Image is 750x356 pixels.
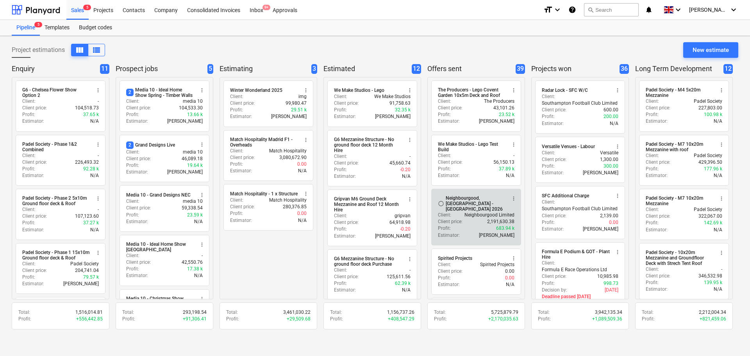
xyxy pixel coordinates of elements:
div: G6 - Chelsea Flower Show Option 2 [22,87,90,98]
p: Client : [438,212,451,218]
p: Profit : [22,220,35,226]
span: [PERSON_NAME] [689,7,728,13]
p: Client price : [438,159,462,166]
p: 0.00 [297,161,307,168]
p: Client price : [22,105,47,111]
p: 91,758.63 [389,100,411,107]
span: View as columns [92,45,101,55]
span: more_vert [511,195,517,202]
p: Estimator : [126,272,148,279]
p: img [298,93,307,100]
p: Estimator : [126,218,148,225]
span: more_vert [511,141,517,148]
div: Versatile Venues - Labour [542,143,595,150]
p: Client : [542,93,555,100]
p: Profit : [438,225,451,232]
p: - [721,266,722,273]
span: more_vert [303,137,309,143]
p: Client price : [646,273,670,279]
p: - [513,152,514,159]
div: Media 10 - Ideal Home Show Spring - Timber Walls [126,87,194,98]
p: Padel Society [70,261,99,267]
p: Estimator : [22,118,44,125]
span: more_vert [199,141,205,148]
i: keyboard_arrow_down [729,5,738,14]
p: 19.64 k [187,162,203,169]
div: Radar Lock - SFC W/C [542,87,588,93]
p: Client price : [230,100,255,107]
span: more_vert [718,250,725,256]
p: Client : [646,152,659,159]
p: - [409,267,411,274]
p: Client price : [542,156,566,163]
span: View as columns [75,45,84,55]
p: - [98,152,99,159]
p: 280,376.85 [283,204,307,210]
div: SFC Additional Charge [542,193,589,199]
span: more_vert [95,250,101,256]
span: 11 [100,64,109,74]
p: Client price : [542,213,566,219]
p: 600.00 [604,107,618,113]
p: Estimator : [22,227,44,233]
i: Knowledge base [568,5,576,14]
span: more_vert [303,191,309,197]
p: N/A [714,118,722,125]
p: We Make Studios [374,93,411,100]
p: Profit : [22,166,35,172]
p: 104,518.73 [75,105,99,111]
p: 37.89 k [499,166,514,172]
p: Client price : [542,273,566,280]
p: Estimator : [438,232,460,239]
p: Client : [542,150,555,156]
i: format_size [543,5,553,14]
p: 99,980.47 [286,100,307,107]
p: 37.27 k [83,220,99,226]
p: Estimator : [126,118,148,125]
p: - [409,153,411,160]
p: Profit : [542,219,555,226]
p: Offers sent [427,64,512,74]
p: media 10 [183,149,203,156]
span: more_vert [614,143,621,150]
p: Client : [230,93,243,100]
p: Client price : [542,107,566,113]
p: Profit : [126,162,139,169]
i: keyboard_arrow_down [673,5,683,14]
p: 2,191,630.38 [487,218,514,225]
p: Client price : [22,267,47,274]
div: Padel Society - M7 10x20m Mezzanine [646,195,714,206]
div: Media 10 - Ideal Home Show [GEOGRAPHIC_DATA] [126,242,194,252]
a: Budget codes [74,20,117,36]
p: media 10 [183,198,203,205]
p: 43,101.26 [493,105,514,111]
p: Profit : [646,111,659,118]
p: 300.00 [604,163,618,170]
p: Client price : [230,204,255,210]
span: more_vert [95,195,101,202]
p: Client : [542,199,555,206]
p: The Producers [484,98,514,105]
p: 322,067.00 [698,213,722,220]
p: 23.52 k [499,111,514,118]
p: Profit : [126,212,139,218]
p: Client : [126,149,139,156]
span: more_vert [511,87,517,93]
p: Client price : [646,105,670,111]
p: N/A [298,168,307,174]
div: Grand Designs Live [126,141,175,149]
p: Padel Society [694,152,722,159]
p: 92.28 k [83,166,99,172]
p: Client : [334,153,347,160]
p: Profit : [438,166,451,172]
p: Client price : [646,213,670,220]
p: Profit : [230,161,243,168]
p: Profit : [22,274,35,281]
div: Padel Society - M7 10x20m Mezzanine with roof [646,141,714,152]
p: N/A [714,227,722,233]
p: Client price : [126,156,151,162]
p: Long Term Development [635,64,720,74]
p: Client : [22,261,36,267]
p: Client : [334,267,347,274]
span: 5 [207,64,213,74]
